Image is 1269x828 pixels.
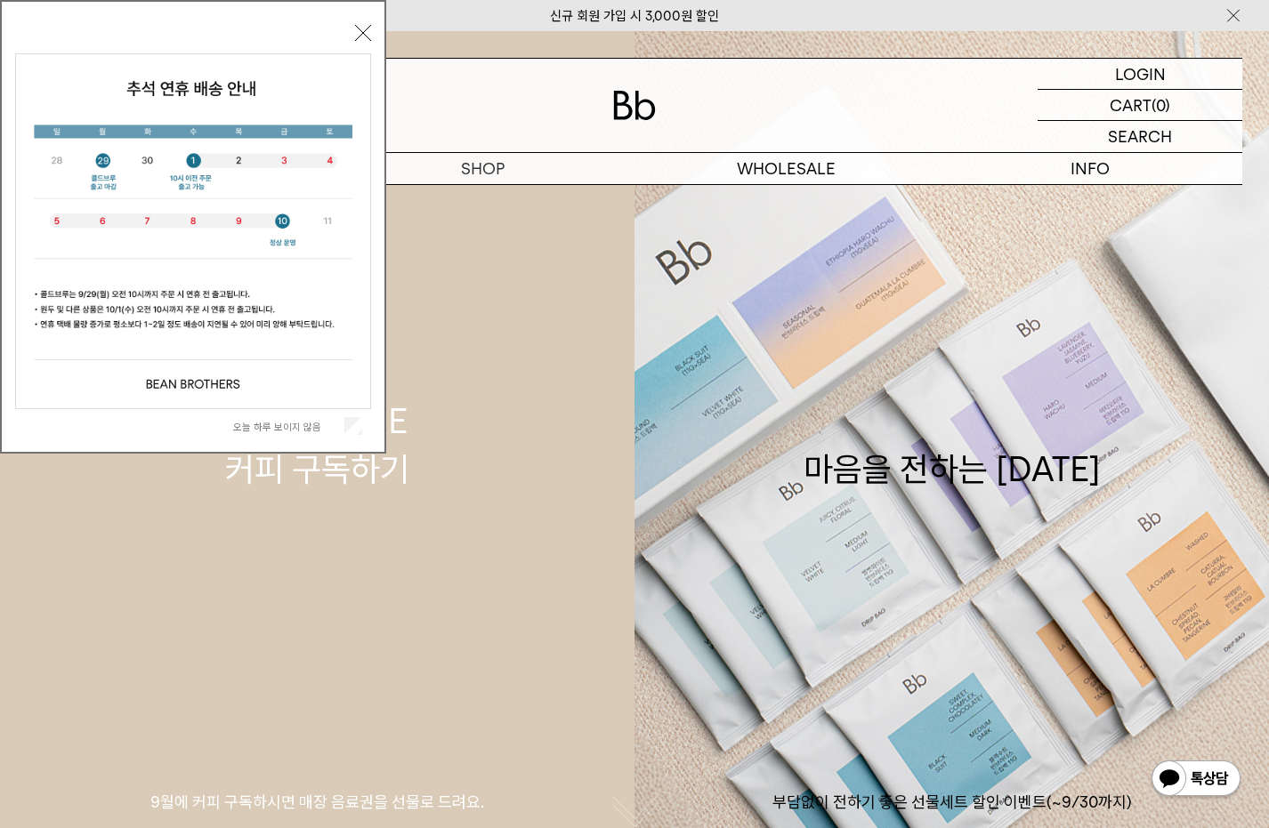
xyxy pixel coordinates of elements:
p: 부담없이 전하기 좋은 선물세트 할인 이벤트(~9/30까지) [634,792,1269,813]
a: 신규 회원 가입 시 3,000원 할인 [550,8,719,24]
img: 카카오톡 채널 1:1 채팅 버튼 [1150,759,1242,801]
p: INFO [939,153,1243,184]
a: LOGIN [1038,59,1242,90]
label: 오늘 하루 보이지 않음 [233,421,341,433]
p: WHOLESALE [634,153,939,184]
img: 5e4d662c6b1424087153c0055ceb1a13_140731.jpg [16,54,370,408]
p: SEARCH [1108,121,1172,152]
a: CART (0) [1038,90,1242,121]
p: (0) [1152,90,1170,120]
a: SHOP [331,153,635,184]
div: 마음을 전하는 [DATE] [804,398,1101,492]
img: 로고 [613,91,656,120]
p: CART [1110,90,1152,120]
p: LOGIN [1115,59,1166,89]
button: 닫기 [355,25,371,41]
